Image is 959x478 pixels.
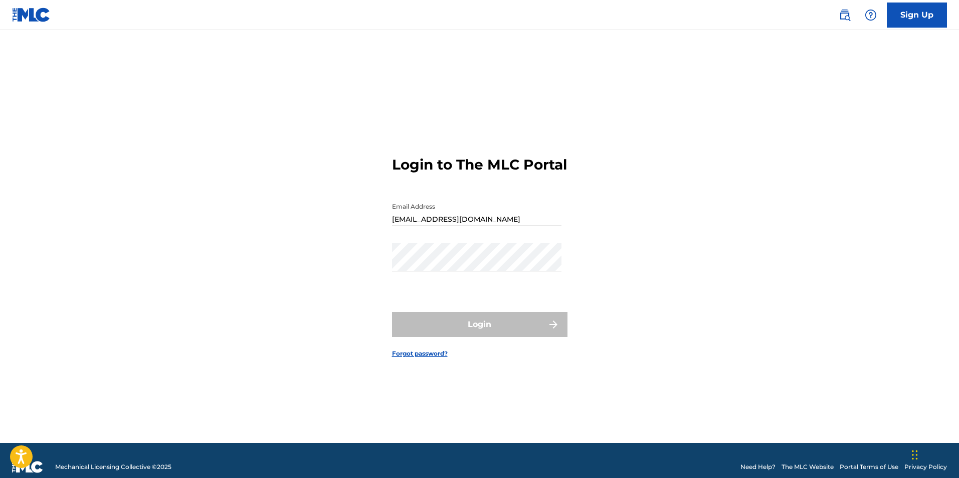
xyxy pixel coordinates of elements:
[740,462,776,471] a: Need Help?
[912,440,918,470] div: Drag
[865,9,877,21] img: help
[835,5,855,25] a: Public Search
[392,156,567,174] h3: Login to The MLC Portal
[887,3,947,28] a: Sign Up
[839,9,851,21] img: search
[12,8,51,22] img: MLC Logo
[861,5,881,25] div: Help
[840,462,898,471] a: Portal Terms of Use
[782,462,834,471] a: The MLC Website
[12,461,43,473] img: logo
[55,462,171,471] span: Mechanical Licensing Collective © 2025
[909,430,959,478] iframe: Chat Widget
[392,349,448,358] a: Forgot password?
[904,462,947,471] a: Privacy Policy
